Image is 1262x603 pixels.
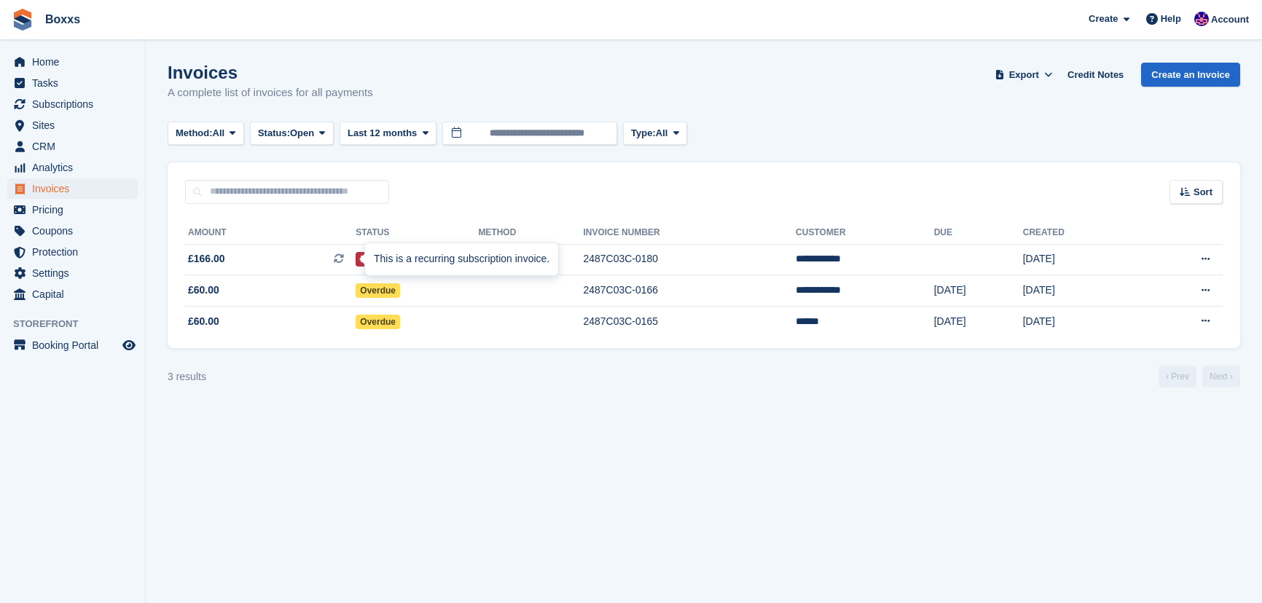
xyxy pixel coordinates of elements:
nav: Page [1156,366,1243,387]
span: Status: [258,126,290,141]
a: menu [7,115,138,135]
th: Amount [185,221,356,245]
span: Overdue [356,315,400,329]
a: menu [7,335,138,355]
th: Status [356,221,478,245]
span: £166.00 [188,251,225,267]
th: Due [934,221,1023,245]
span: Analytics [32,157,119,178]
span: Sort [1194,185,1212,200]
td: 2487C03C-0165 [583,306,796,336]
span: Home [32,52,119,72]
button: Export [992,63,1056,87]
span: Pricing [32,200,119,220]
a: Next [1202,366,1240,387]
td: 2487C03C-0180 [583,244,796,275]
span: All [213,126,225,141]
td: [DATE] [934,275,1023,307]
span: Failed [356,252,390,267]
span: Account [1211,12,1249,27]
span: £60.00 [188,283,219,298]
span: Create [1089,12,1118,26]
span: Overdue [356,283,400,298]
a: Boxxs [39,7,86,31]
div: 3 results [168,369,206,385]
a: Preview store [120,336,138,354]
td: [DATE] [1023,244,1138,275]
div: This is a recurring subscription invoice. [365,243,558,275]
img: stora-icon-8386f47178a22dfd0bd8f6a31ec36ba5ce8667c1dd55bd0f319d3a0aa187defe.svg [12,9,34,31]
span: Type: [631,126,656,141]
td: [DATE] [934,306,1023,336]
a: Credit Notes [1062,63,1129,87]
h1: Invoices [168,63,373,82]
p: A complete list of invoices for all payments [168,84,373,101]
span: Booking Portal [32,335,119,355]
th: Created [1023,221,1138,245]
span: Storefront [13,317,145,331]
a: menu [7,284,138,304]
span: Sites [32,115,119,135]
th: Invoice Number [583,221,796,245]
span: Open [290,126,314,141]
td: 2487C03C-0166 [583,275,796,307]
img: Jamie Malcolm [1194,12,1209,26]
a: menu [7,178,138,199]
button: Type: All [623,122,687,146]
a: menu [7,221,138,241]
a: menu [7,200,138,220]
span: Capital [32,284,119,304]
span: Protection [32,242,119,262]
span: Subscriptions [32,94,119,114]
span: Tasks [32,73,119,93]
span: Last 12 months [348,126,417,141]
td: [DATE] [1023,306,1138,336]
a: menu [7,242,138,262]
a: menu [7,263,138,283]
a: Create an Invoice [1141,63,1240,87]
a: menu [7,94,138,114]
span: Coupons [32,221,119,241]
span: Settings [32,263,119,283]
span: Invoices [32,178,119,199]
button: Status: Open [250,122,334,146]
a: menu [7,52,138,72]
span: Method: [176,126,213,141]
a: menu [7,157,138,178]
a: Previous [1159,366,1196,387]
button: Method: All [168,122,244,146]
a: menu [7,136,138,157]
span: £60.00 [188,314,219,329]
td: [DATE] [1023,275,1138,307]
span: Help [1161,12,1181,26]
th: Customer [796,221,934,245]
th: Method [478,221,583,245]
a: menu [7,73,138,93]
span: CRM [32,136,119,157]
span: Export [1009,68,1039,82]
button: Last 12 months [340,122,436,146]
span: All [656,126,668,141]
